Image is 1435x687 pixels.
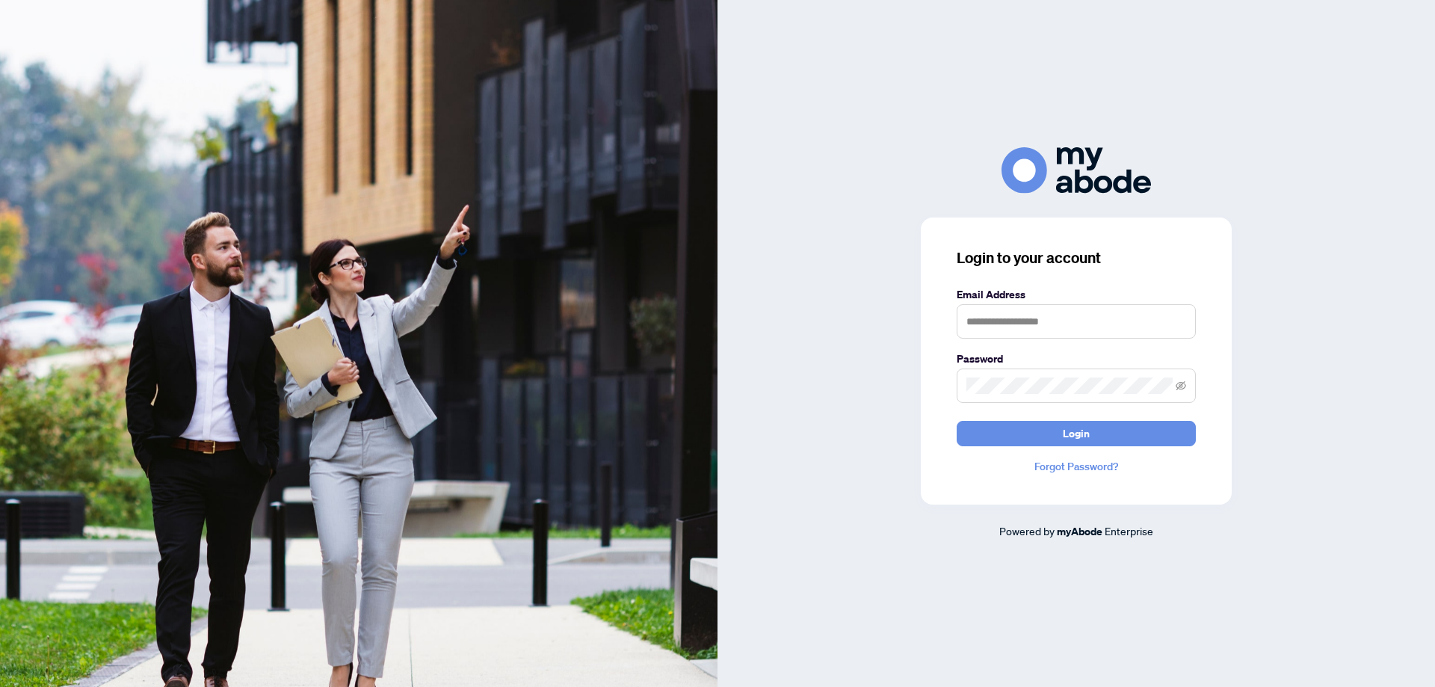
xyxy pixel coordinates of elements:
[957,351,1196,367] label: Password
[999,524,1055,537] span: Powered by
[1057,523,1102,540] a: myAbode
[1105,524,1153,537] span: Enterprise
[957,458,1196,475] a: Forgot Password?
[1063,422,1090,446] span: Login
[1176,381,1186,391] span: eye-invisible
[957,247,1196,268] h3: Login to your account
[1002,147,1151,193] img: ma-logo
[957,421,1196,446] button: Login
[957,286,1196,303] label: Email Address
